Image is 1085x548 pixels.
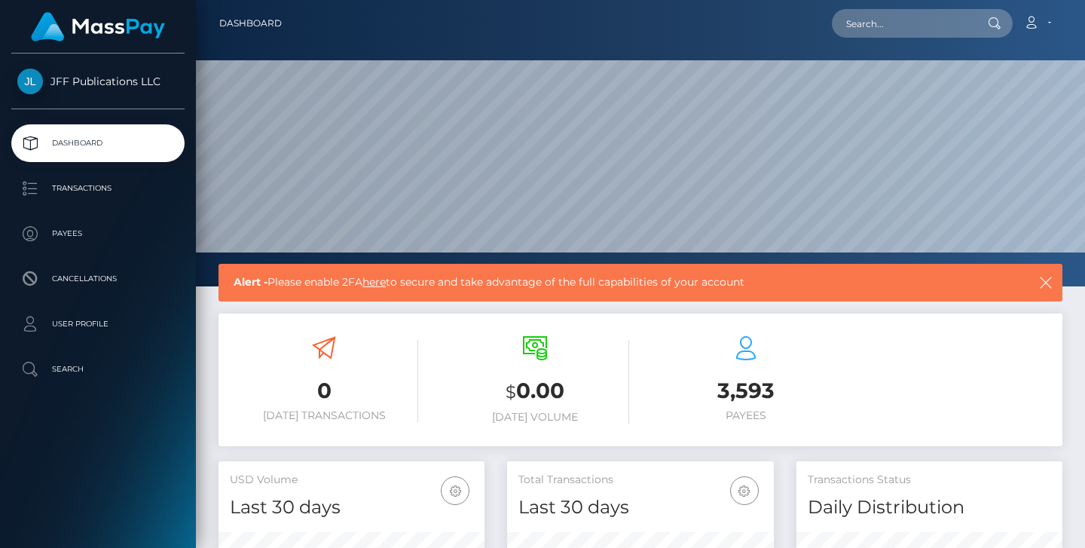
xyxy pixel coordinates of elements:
h6: [DATE] Transactions [230,409,418,422]
b: Alert - [234,275,267,289]
h4: Daily Distribution [808,494,1051,521]
h5: USD Volume [230,473,473,488]
p: Search [17,358,179,381]
span: JFF Publications LLC [11,75,185,88]
p: Dashboard [17,132,179,155]
h3: 3,593 [652,376,840,406]
a: User Profile [11,305,185,343]
p: Cancellations [17,268,179,290]
input: Search... [832,9,973,38]
img: MassPay Logo [31,12,165,41]
span: Please enable 2FA to secure and take advantage of the full capabilities of your account [234,274,958,290]
a: here [362,275,386,289]
img: JFF Publications LLC [17,69,43,94]
h5: Transactions Status [808,473,1051,488]
p: Transactions [17,177,179,200]
h5: Total Transactions [518,473,762,488]
h6: [DATE] Volume [441,411,629,424]
a: Search [11,351,185,388]
p: User Profile [17,313,179,335]
h6: Payees [652,409,840,422]
small: $ [506,381,516,403]
a: Transactions [11,170,185,207]
a: Dashboard [11,124,185,162]
h3: 0 [230,376,418,406]
h4: Last 30 days [518,494,762,521]
h3: 0.00 [441,376,629,407]
a: Dashboard [219,8,282,39]
p: Payees [17,222,179,245]
a: Payees [11,215,185,253]
h4: Last 30 days [230,494,473,521]
a: Cancellations [11,260,185,298]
